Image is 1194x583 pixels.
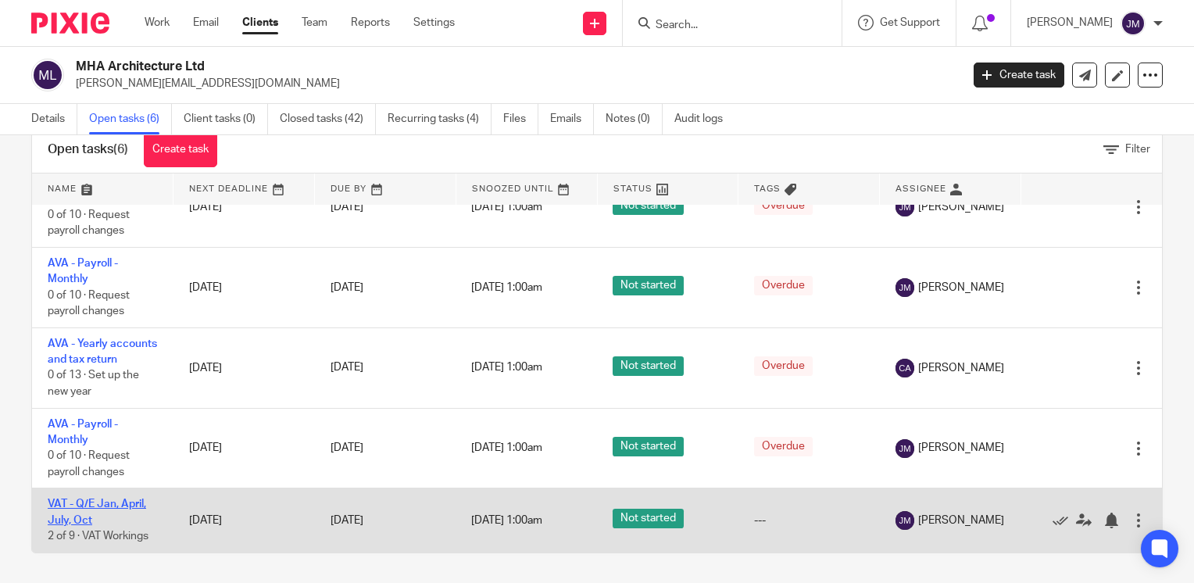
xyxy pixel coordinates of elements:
span: 0 of 10 · Request payroll changes [48,451,130,478]
img: svg%3E [895,439,914,458]
a: Recurring tasks (4) [388,104,492,134]
a: Reports [351,15,390,30]
input: Search [654,19,795,33]
span: [DATE] [331,442,363,453]
span: Not started [613,276,684,295]
td: [DATE] [173,248,315,328]
span: Not started [613,437,684,456]
span: Filter [1125,144,1150,155]
span: Tags [754,184,781,193]
a: Settings [413,15,455,30]
p: [PERSON_NAME] [1027,15,1113,30]
a: Team [302,15,327,30]
span: [DATE] [331,282,363,293]
a: Client tasks (0) [184,104,268,134]
span: 2 of 9 · VAT Workings [48,531,148,542]
span: Not started [613,356,684,376]
td: [DATE] [173,167,315,248]
a: Emails [550,104,594,134]
span: [DATE] [331,363,363,374]
h2: MHA Architecture Ltd [76,59,775,75]
span: [PERSON_NAME] [918,360,1004,376]
span: Not started [613,195,684,215]
span: Get Support [880,17,940,28]
p: [PERSON_NAME][EMAIL_ADDRESS][DOMAIN_NAME] [76,76,950,91]
a: Email [193,15,219,30]
a: AVA - Payroll - Monthly [48,258,118,284]
a: Details [31,104,77,134]
span: [PERSON_NAME] [918,280,1004,295]
div: --- [754,513,864,528]
span: [DATE] 1:00am [471,363,542,374]
span: [DATE] [331,202,363,213]
img: svg%3E [31,59,64,91]
img: Pixie [31,13,109,34]
span: [DATE] 1:00am [471,282,542,293]
img: svg%3E [1121,11,1146,36]
span: [DATE] 1:00am [471,515,542,526]
img: svg%3E [895,198,914,216]
img: svg%3E [895,511,914,530]
span: Not started [613,509,684,528]
span: [PERSON_NAME] [918,513,1004,528]
span: [PERSON_NAME] [918,440,1004,456]
a: Clients [242,15,278,30]
td: [DATE] [173,408,315,488]
a: Mark as done [1053,513,1076,528]
img: svg%3E [895,278,914,297]
a: AVA - Yearly accounts and tax return [48,338,157,365]
span: 0 of 10 · Request payroll changes [48,209,130,237]
span: [DATE] [331,515,363,526]
span: Overdue [754,276,813,295]
a: Files [503,104,538,134]
span: [PERSON_NAME] [918,199,1004,215]
span: 0 of 10 · Request payroll changes [48,290,130,317]
a: Create task [144,132,217,167]
span: Snoozed Until [472,184,554,193]
span: [DATE] 1:00am [471,202,542,213]
a: VAT - Q/E Jan, April, July, Oct [48,499,146,525]
a: Closed tasks (42) [280,104,376,134]
span: Overdue [754,356,813,376]
span: [DATE] 1:00am [471,442,542,453]
a: Create task [974,63,1064,88]
a: Notes (0) [606,104,663,134]
a: AVA - Payroll - Monthly [48,419,118,445]
a: Audit logs [674,104,735,134]
span: Status [613,184,652,193]
span: 0 of 13 · Set up the new year [48,370,139,398]
img: svg%3E [895,359,914,377]
span: (6) [113,143,128,156]
td: [DATE] [173,488,315,553]
a: Work [145,15,170,30]
span: Overdue [754,195,813,215]
td: [DATE] [173,327,315,408]
h1: Open tasks [48,141,128,158]
span: Overdue [754,437,813,456]
a: Open tasks (6) [89,104,172,134]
